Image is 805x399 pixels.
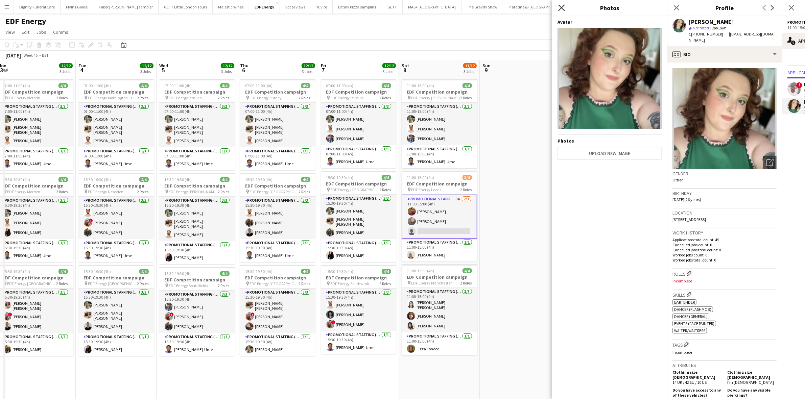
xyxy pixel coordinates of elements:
[301,269,310,274] span: 4/4
[7,281,56,286] span: EDF Energy [GEOGRAPHIC_DATA]
[159,291,235,333] app-card-role: Promotional Staffing (Flyering Staff)3/315:30-19:30 (4h)[PERSON_NAME]![PERSON_NAME][PERSON_NAME]
[672,362,777,368] h3: Attributes
[672,68,777,169] img: Crew avatar or photo
[139,177,149,182] span: 4/4
[220,271,230,276] span: 4/4
[240,333,316,356] app-card-role: Promotional Staffing (Team Leader)1/115:30-19:30 (4h)[PERSON_NAME]
[481,66,491,74] span: 9
[220,177,230,182] span: 4/4
[321,145,397,168] app-card-role: Promotional Staffing (Team Leader)1/107:00-11:00 (4h)[PERSON_NAME]-Ume
[159,173,235,264] app-job-card: 15:30-19:30 (4h)4/4EDF Competition campaign EDF Energy [PERSON_NAME] Rye2 RolesPromotional Staffi...
[60,69,72,74] div: 3 Jobs
[240,275,316,281] h3: EDF Competition campaign
[482,63,491,69] span: Sun
[402,79,477,168] app-job-card: 11:00-15:00 (4h)4/4EDF Competition campaign EDF Energy [PERSON_NAME]2 RolesPromotional Staffing (...
[321,103,397,145] app-card-role: Promotional Staffing (Flyering Staff)3/307:00-11:00 (4h)[PERSON_NAME][PERSON_NAME][PERSON_NAME]
[674,328,705,333] span: Waiter/Waitress
[59,63,73,68] span: 12/12
[301,177,310,182] span: 4/4
[88,281,137,286] span: EDF Energy [GEOGRAPHIC_DATA]
[727,380,774,385] span: I'm [DEMOGRAPHIC_DATA]
[58,269,68,274] span: 4/4
[672,380,707,385] span: 14 UK / 42 EU / 10 US
[691,31,729,36] a: [PHONE_NUMBER]
[321,181,397,187] h3: EDF Competition campaign
[411,95,460,100] span: EDF Energy [PERSON_NAME]
[7,189,41,194] span: EDF Energy Morden
[3,177,30,182] span: 15:30-19:30 (4h)
[402,288,477,332] app-card-role: Promotional Staffing (Flyering Staff)3/311:00-15:00 (4h)[PERSON_NAME] [PERSON_NAME][PERSON_NAME][...
[245,83,273,88] span: 07:00-11:00 (4h)
[402,145,477,168] app-card-role: Promotional Staffing (Team Leader)1/111:00-15:00 (4h)[PERSON_NAME]-Ume
[78,103,154,147] app-card-role: Promotional Staffing (Flyering Staff)3/307:00-11:00 (4h)[PERSON_NAME][PERSON_NAME] [PERSON_NAME][...
[78,147,154,170] app-card-role: Promotional Staffing (Team Leader)1/107:00-11:00 (4h)[PERSON_NAME]-Ume
[552,3,667,12] h3: Photos
[667,3,782,12] h3: Profile
[321,171,397,262] div: 15:30-19:30 (4h)4/4EDF Competition campaign EDF Energy [GEOGRAPHIC_DATA]2 RolesPromotional Staffi...
[78,183,154,189] h3: EDF Competition campaign
[58,177,68,182] span: 4/4
[240,183,316,189] h3: EDF Competition campaign
[5,29,15,35] span: View
[464,69,476,74] div: 3 Jobs
[693,25,709,30] span: Not rated
[240,265,316,356] app-job-card: 15:30-19:30 (4h)4/4EDF Competition campaign EDF Energy [GEOGRAPHIC_DATA]2 RolesPromotional Staffi...
[672,210,777,216] h3: Location
[331,281,370,286] span: EDF Energy Southwark
[88,95,137,100] span: EDF Energy Mornington Crescent
[169,283,208,288] span: EDF Energy Southfields
[22,29,29,35] span: Edit
[56,95,68,100] span: 2 Roles
[402,63,409,69] span: Sat
[411,280,452,285] span: EDF Energy Manchester
[139,269,149,274] span: 4/4
[14,0,61,14] button: Dignity Funeral Care
[689,31,729,37] div: t.
[218,95,230,100] span: 2 Roles
[402,195,477,239] app-card-role: Promotional Staffing (Flyering Staff)3A2/311:00-15:00 (4h)[PERSON_NAME][PERSON_NAME]
[558,138,662,144] h4: Photos
[710,25,728,30] span: 280.2km
[33,28,49,36] a: Jobs
[380,281,391,286] span: 2 Roles
[250,95,282,100] span: EDF Energy Putney
[672,257,777,263] p: Worked jobs total count: 0
[240,173,316,262] app-job-card: 15:30-19:30 (4h)4/4EDF Competition campaign EDF Energy [GEOGRAPHIC_DATA]2 RolesPromotional Staffi...
[727,370,777,380] h5: Clothing size [DEMOGRAPHIC_DATA]
[672,190,777,196] h3: Birthday
[78,239,154,262] app-card-role: Promotional Staffing (Team Leader)1/115:30-19:30 (4h)[PERSON_NAME]-Ume
[77,66,86,74] span: 4
[672,350,777,355] p: Incomplete
[159,183,235,189] h3: EDF Competition campaign
[321,239,397,262] app-card-role: Promotional Staffing (Team Leader)1/115:30-19:30 (4h)[PERSON_NAME]
[321,79,397,168] div: 07:00-11:00 (4h)4/4EDF Competition campaign EDF Energy St Pauls2 RolesPromotional Staffing (Flyer...
[674,321,714,326] span: Events (Face painter)
[326,175,354,180] span: 15:30-19:30 (4h)
[401,66,409,74] span: 8
[460,280,472,285] span: 2 Roles
[78,89,154,95] h3: EDF Competition campaign
[331,95,364,100] span: EDF Energy St Pauls
[299,95,310,100] span: 2 Roles
[311,0,333,14] button: Yuvite
[672,270,777,277] h3: Roles
[689,31,775,43] span: | [EMAIL_ADDRESS][DOMAIN_NAME]
[159,277,235,283] h3: EDF Competition campaign
[240,79,316,170] app-job-card: 07:00-11:00 (4h)4/4EDF Competition campaign EDF Energy Putney2 RolesPromotional Staffing (Flyerin...
[321,275,397,281] h3: EDF Competition campaign
[240,147,316,170] app-card-role: Promotional Staffing (Team Leader)1/107:00-11:00 (4h)[PERSON_NAME]-Ume
[672,197,701,202] span: [DATE] (26 years)
[727,388,777,398] h5: Do you have any visible piercings?
[240,289,316,333] app-card-role: Promotional Staffing (Flyering Staff)3/315:30-19:30 (4h)[PERSON_NAME] [PERSON_NAME]![PERSON_NAME]...
[407,268,434,273] span: 11:00-15:00 (4h)
[240,103,316,147] app-card-role: Promotional Staffing (Flyering Staff)3/307:00-11:00 (4h)[PERSON_NAME][PERSON_NAME] [PERSON_NAME][...
[674,314,708,319] span: Dancer (General)
[36,29,46,35] span: Jobs
[402,264,477,355] app-job-card: 11:00-15:00 (4h)4/4EDF Competition campaign EDF Energy Manchester2 RolesPromotional Staffing (Fly...
[382,83,391,88] span: 4/4
[3,83,30,88] span: 07:00-11:00 (4h)
[463,268,472,273] span: 4/4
